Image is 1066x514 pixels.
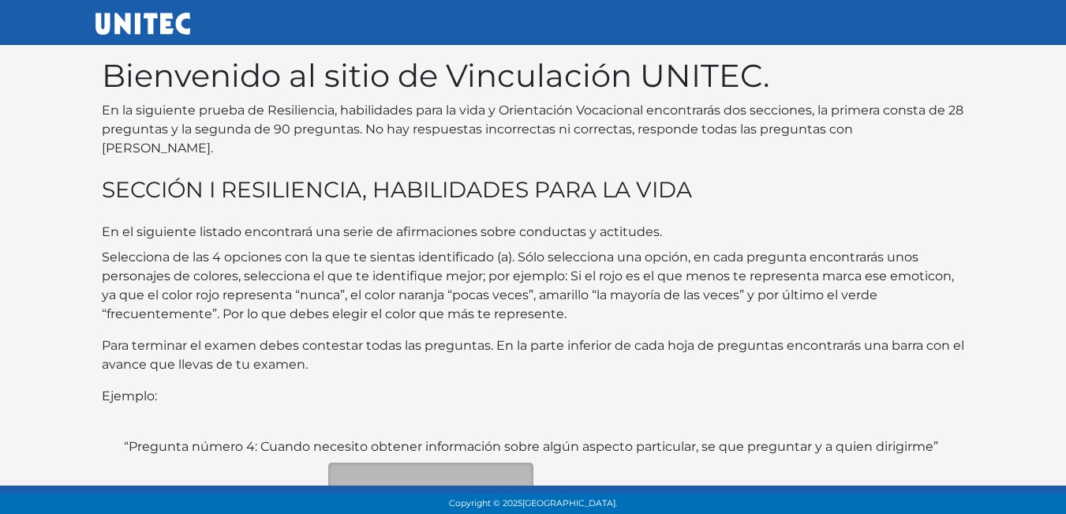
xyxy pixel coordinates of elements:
[102,387,965,406] p: Ejemplo:
[124,437,938,456] label: “Pregunta número 4: Cuando necesito obtener información sobre algún aspecto particular, se que pr...
[95,13,190,35] img: UNITEC
[102,336,965,374] p: Para terminar el examen debes contestar todas las preguntas. En la parte inferior de cada hoja de...
[102,101,965,158] p: En la siguiente prueba de Resiliencia, habilidades para la vida y Orientación Vocacional encontra...
[102,57,965,95] h1: Bienvenido al sitio de Vinculación UNITEC.
[102,248,965,324] p: Selecciona de las 4 opciones con la que te sientas identificado (a). Sólo selecciona una opción, ...
[102,223,965,242] p: En el siguiente listado encontrará una serie de afirmaciones sobre conductas y actitudes.
[102,177,965,204] h3: SECCIÓN I RESILIENCIA, HABILIDADES PARA LA VIDA
[522,498,617,508] span: [GEOGRAPHIC_DATA].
